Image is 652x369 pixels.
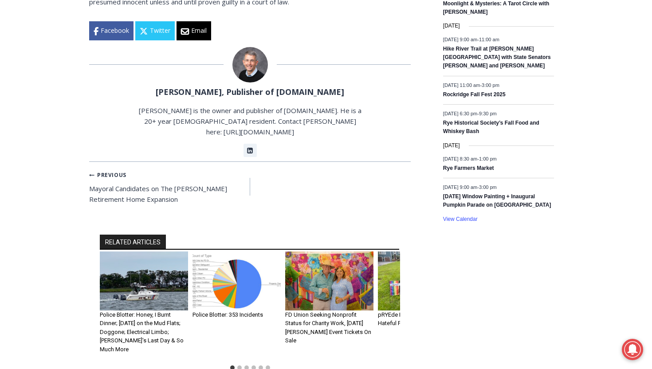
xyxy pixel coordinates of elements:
[378,251,466,360] div: 4 of 6
[135,21,175,40] a: Twitter
[285,251,373,360] div: 3 of 6
[192,251,281,310] img: (PHOTO: The evolving police blotter – for the seven days through November 29, 2023 here is a char...
[443,82,480,87] span: [DATE] 11:00 am
[443,46,551,70] a: Hike River Trail at [PERSON_NAME][GEOGRAPHIC_DATA] with State Senators [PERSON_NAME] and [PERSON_...
[479,184,497,190] span: 3:00 pm
[443,156,497,161] time: -
[443,141,460,150] time: [DATE]
[482,82,499,87] span: 3:00 pm
[479,36,499,42] span: 11:00 am
[100,251,188,310] img: Rye PD Police Boat PB1
[479,111,497,116] span: 9:30 pm
[443,111,497,116] time: -
[443,216,478,223] a: View Calendar
[443,156,477,161] span: [DATE] 8:30 am
[89,171,126,179] small: Previous
[192,251,281,360] div: 2 of 6
[443,120,539,135] a: Rye Historical Society’s Fall Food and Whiskey Bash
[137,105,363,137] p: [PERSON_NAME] is the owner and publisher of [DOMAIN_NAME]. He is a 20+ year [DEMOGRAPHIC_DATA] re...
[443,0,550,16] a: Moonlight & Mysteries: A Tarot Circle with [PERSON_NAME]
[443,184,477,190] span: [DATE] 9:00 am
[378,251,466,310] img: Pride Flags Back on Bradford Avenue Lawn Rye, NY August 19, 2020
[443,91,506,98] a: Rockridge Fall Fest 2025
[192,311,263,318] a: Police Blotter: 353 Incidents
[443,36,499,42] time: -
[443,82,499,87] time: -
[100,311,184,353] a: Police Blotter: Honey, I Burnt Dinner; [DATE] on the Mud Flats; Doggone; Electrical Limbo; [PERSO...
[89,169,411,204] nav: Posts
[443,111,477,116] span: [DATE] 6:30 pm
[89,169,250,204] a: PreviousMayoral Candidates on The [PERSON_NAME] Retirement Home Expansion
[443,36,477,42] span: [DATE] 9:00 am
[443,184,497,190] time: -
[100,251,188,360] div: 1 of 6
[378,311,465,327] a: pRYEde Flags Back Up in Wake of Hateful Flag Burning
[177,21,211,40] a: Email
[443,193,551,209] a: [DATE] Window Painting + Inaugural Pumpkin Parade on [GEOGRAPHIC_DATA]
[479,156,497,161] span: 1:00 pm
[156,86,344,97] a: [PERSON_NAME], Publisher of [DOMAIN_NAME]
[100,235,166,250] h2: RELATED ARTICLES
[285,251,373,310] img: (PHOTO: Party goers enjoying Rye FD Local 2029's Cinco De Mayo fundraiser in 2023.)
[443,165,494,172] a: Rye Farmers Market
[443,22,460,30] time: [DATE]
[89,21,134,40] a: Facebook
[285,311,371,344] a: FD Union Seeking Nonprofit Status for Charity Work, [DATE][PERSON_NAME] Event Tickets On Sale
